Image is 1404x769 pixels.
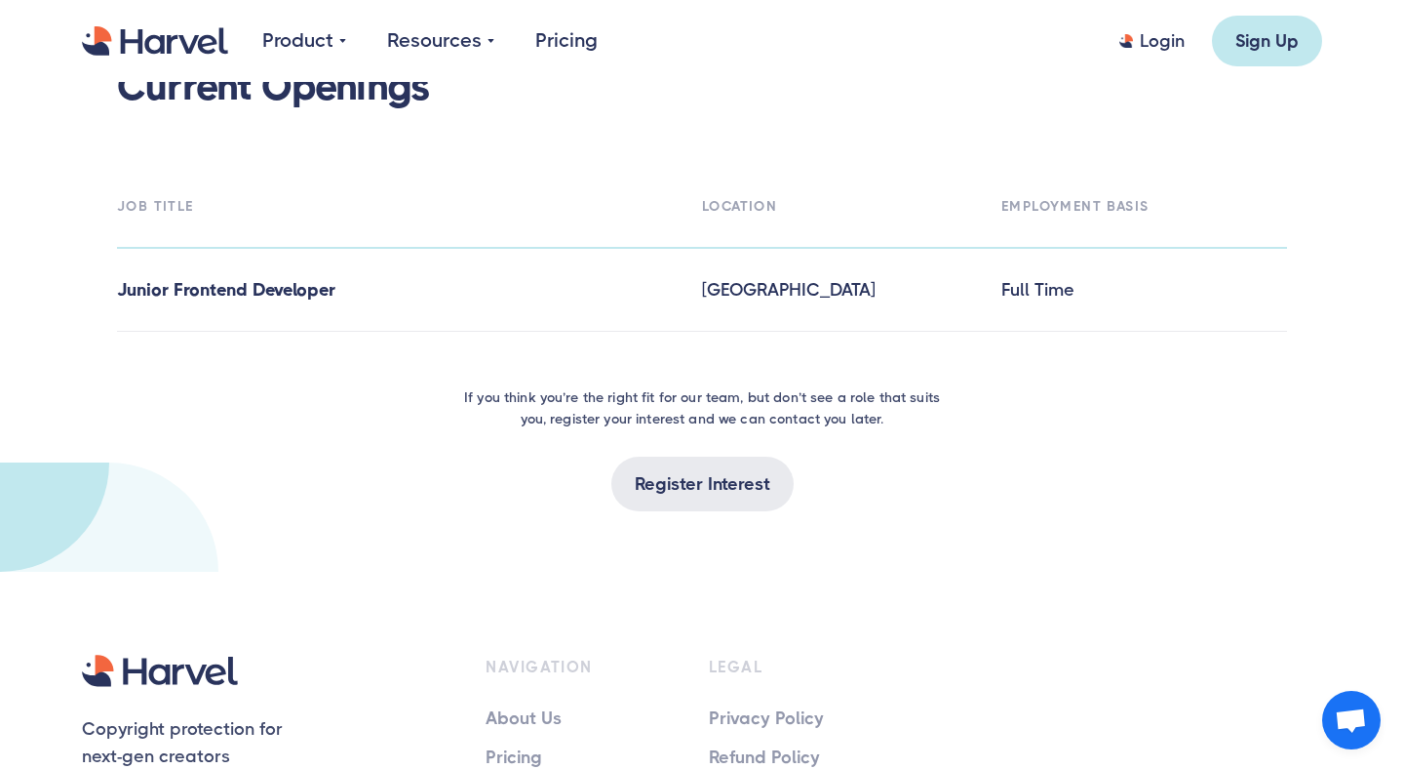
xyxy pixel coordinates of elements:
h3: Current Openings [117,63,1287,110]
div: job title [117,192,688,220]
h6: Junior Frontend Developer [117,276,688,304]
div: Resources [387,26,482,56]
div: Product [262,26,333,56]
a: home [82,26,228,57]
div: Open chat [1322,691,1381,749]
div: [GEOGRAPHIC_DATA] [702,276,988,304]
div: Resources [387,26,494,56]
a: Privacy Policy [709,705,877,732]
div: employment basis [1001,192,1287,220]
div: NAVIGATION [486,654,653,681]
a: About Us [486,705,653,732]
a: Login [1119,29,1185,53]
p: If you think you’re the right fit for our team, but don’t see a role that suits you, register you... [460,386,944,429]
div: Login [1140,29,1185,53]
div: Sign Up [1235,29,1299,53]
a: Sign Up [1212,16,1322,66]
div: Full Time [1001,276,1287,304]
a: Register Interest [611,457,794,511]
div: Register Interest [635,470,770,498]
div: location [702,192,988,220]
a: Pricing [535,26,598,56]
div: Product [262,26,346,56]
a: Junior Frontend Developer[GEOGRAPHIC_DATA]Full Time [117,249,1287,332]
div: LEGAL [709,654,877,681]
